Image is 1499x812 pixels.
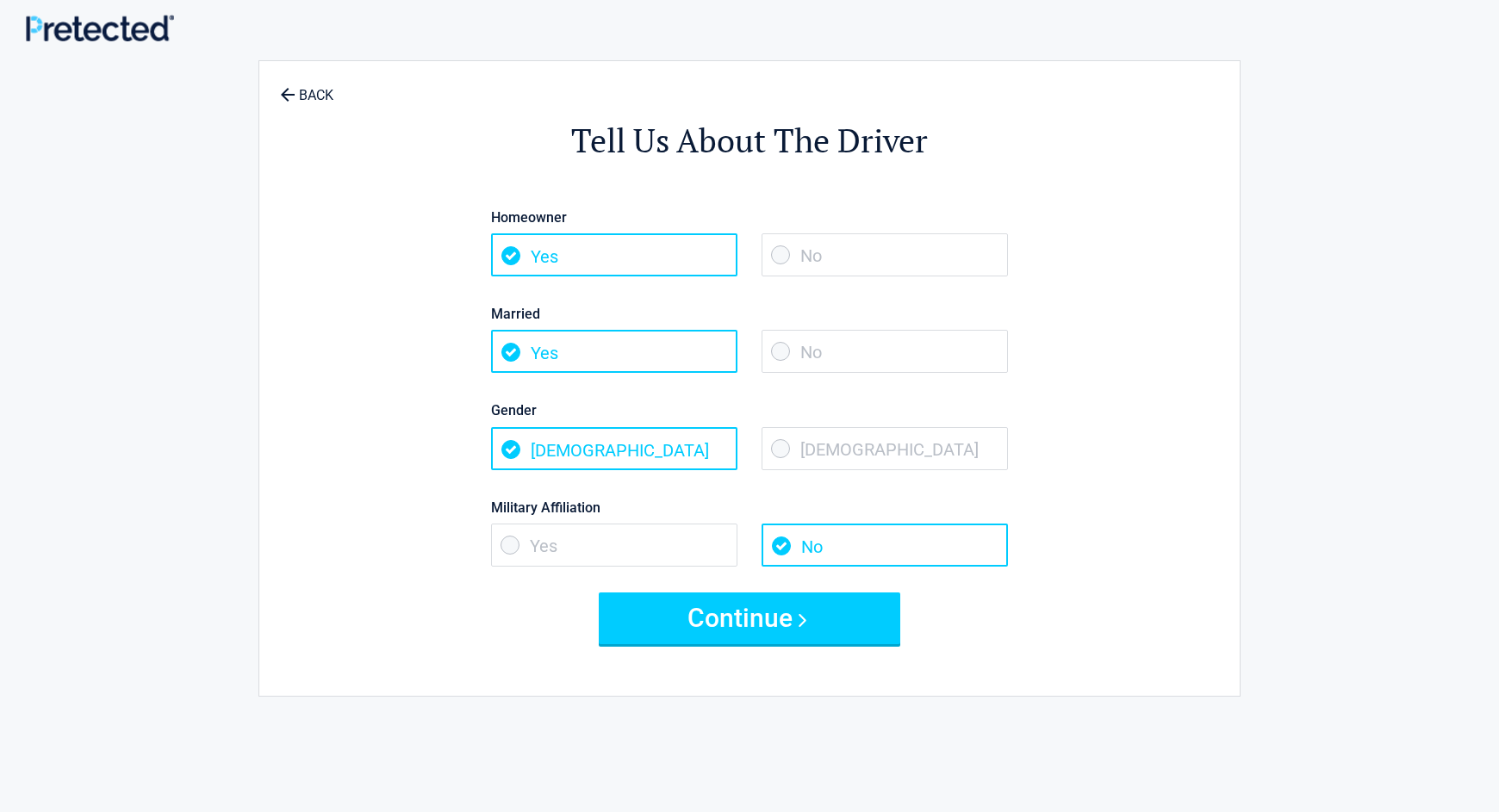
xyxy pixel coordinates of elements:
label: Gender [491,399,1008,422]
span: Yes [491,233,737,276]
span: Yes [491,524,737,567]
img: Main Logo [26,15,174,41]
label: Homeowner [491,206,1008,229]
span: No [762,524,1008,567]
a: BACK [277,72,337,102]
button: Continue [599,592,900,644]
span: No [762,330,1008,373]
span: Yes [491,330,737,373]
label: Married [491,302,1008,325]
span: [DEMOGRAPHIC_DATA] [762,427,1008,470]
span: [DEMOGRAPHIC_DATA] [491,427,737,470]
label: Military Affiliation [491,496,1008,519]
h2: Tell Us About The Driver [354,119,1145,163]
span: No [762,233,1008,276]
